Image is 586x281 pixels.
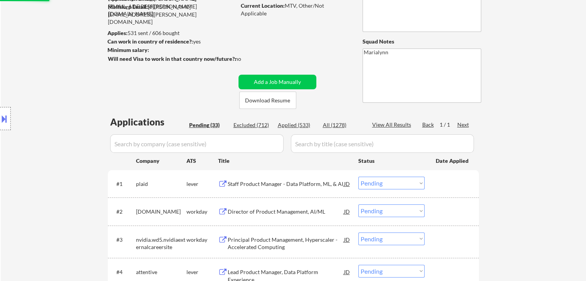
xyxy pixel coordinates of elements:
div: View All Results [372,121,413,129]
strong: Mailslurp Email: [108,3,148,10]
div: Date Applied [436,157,470,165]
div: All (1278) [323,121,361,129]
div: #3 [116,236,130,244]
div: lever [186,180,218,188]
div: JD [343,265,351,279]
div: attentive [136,268,186,276]
button: Download Resume [239,92,296,109]
div: workday [186,236,218,244]
div: nvidia.wd5.nvidiaexternalcareersite [136,236,186,251]
strong: Will need Visa to work in that country now/future?: [108,55,236,62]
div: Squad Notes [363,38,481,45]
strong: Applies: [107,30,128,36]
div: Back [422,121,435,129]
div: Director of Product Management, AI/ML [228,208,344,216]
div: Status [358,154,425,167]
div: 1 / 1 [440,121,457,129]
div: Pending (33) [189,121,228,129]
div: plaid [136,180,186,188]
div: ATS [186,157,218,165]
input: Search by company (case sensitive) [110,134,284,153]
div: MTV, Other/Not Applicable [241,2,350,17]
div: 531 sent / 606 bought [107,29,236,37]
div: #4 [116,268,130,276]
div: Staff Product Manager - Data Platform, ML, & AI [228,180,344,188]
div: Excluded (712) [233,121,272,129]
div: Next [457,121,470,129]
strong: Minimum salary: [107,47,149,53]
div: Principal Product Management, Hyperscaler - Accelerated Computing [228,236,344,251]
div: Title [218,157,351,165]
div: JD [343,177,351,191]
strong: Can work in country of residence?: [107,38,193,45]
div: Company [136,157,186,165]
div: Applied (533) [278,121,316,129]
div: [PERSON_NAME][EMAIL_ADDRESS][PERSON_NAME][DOMAIN_NAME] [108,3,236,26]
div: JD [343,204,351,218]
button: Add a Job Manually [238,75,316,89]
strong: Current Location: [241,2,285,9]
div: [DOMAIN_NAME] [136,208,186,216]
div: #2 [116,208,130,216]
div: lever [186,268,218,276]
div: JD [343,232,351,246]
input: Search by title (case sensitive) [291,134,474,153]
div: Applications [110,117,186,127]
div: yes [107,38,233,45]
div: no [235,55,257,63]
div: workday [186,208,218,216]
